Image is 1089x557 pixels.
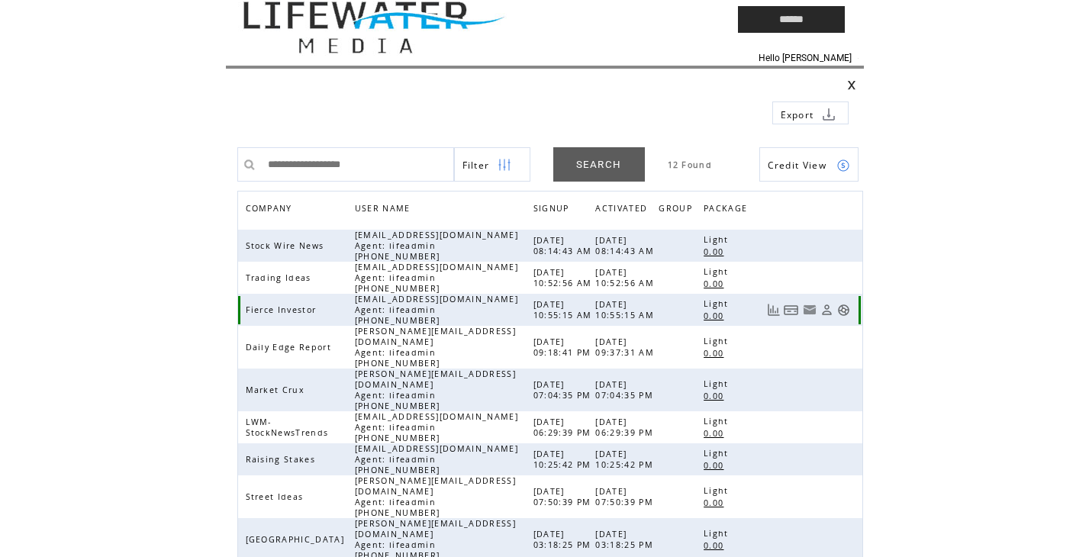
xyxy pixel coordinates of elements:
span: 0.00 [704,497,727,508]
span: Stock Wire News [246,240,328,251]
img: download.png [822,108,836,121]
a: 0.00 [704,346,731,359]
span: USER NAME [355,199,414,221]
span: [EMAIL_ADDRESS][DOMAIN_NAME] Agent: lifeadmin [PHONE_NUMBER] [355,262,518,294]
span: [DATE] 07:50:39 PM [595,486,657,507]
span: [PERSON_NAME][EMAIL_ADDRESS][DOMAIN_NAME] Agent: lifeadmin [PHONE_NUMBER] [355,369,516,411]
a: 0.00 [704,277,731,290]
img: filters.png [498,148,511,182]
span: Raising Stakes [246,454,320,465]
span: [DATE] 07:04:35 PM [595,379,657,401]
a: Support [837,304,850,317]
a: Filter [454,147,530,182]
span: [DATE] 07:04:35 PM [533,379,595,401]
span: ACTIVATED [595,199,651,221]
span: Fierce Investor [246,304,321,315]
span: 0.00 [704,246,727,257]
a: USER NAME [355,203,414,212]
span: 12 Found [668,159,713,170]
span: Light [704,448,733,459]
a: GROUP [659,199,700,221]
span: [DATE] 09:18:41 PM [533,336,595,358]
span: 0.00 [704,278,727,289]
span: [DATE] 10:52:56 AM [533,267,596,288]
span: [DATE] 03:18:25 PM [595,529,657,550]
span: [DATE] 03:18:25 PM [533,529,595,550]
span: [DATE] 06:29:39 PM [595,417,657,438]
a: 0.00 [704,245,731,258]
a: 0.00 [704,459,731,472]
span: 0.00 [704,391,727,401]
span: Hello [PERSON_NAME] [759,53,852,63]
span: Market Crux [246,385,309,395]
span: [DATE] 08:14:43 AM [533,235,596,256]
a: Credit View [759,147,859,182]
span: Light [704,528,733,539]
span: 0.00 [704,311,727,321]
a: View Bills [784,304,799,317]
span: [DATE] 10:25:42 PM [533,449,595,470]
span: [PERSON_NAME][EMAIL_ADDRESS][DOMAIN_NAME] Agent: lifeadmin [PHONE_NUMBER] [355,326,516,369]
span: Light [704,234,733,245]
span: Light [704,378,733,389]
span: [GEOGRAPHIC_DATA] [246,534,349,545]
span: 0.00 [704,540,727,551]
span: [DATE] 10:25:42 PM [595,449,657,470]
span: Light [704,485,733,496]
span: COMPANY [246,199,296,221]
span: Light [704,336,733,346]
a: ACTIVATED [595,199,655,221]
span: Light [704,266,733,277]
span: [EMAIL_ADDRESS][DOMAIN_NAME] Agent: lifeadmin [PHONE_NUMBER] [355,294,518,326]
a: SIGNUP [533,203,573,212]
span: Export to csv file [781,108,814,121]
a: COMPANY [246,203,296,212]
span: Light [704,416,733,427]
span: GROUP [659,199,696,221]
span: [DATE] 07:50:39 PM [533,486,595,507]
img: credits.png [836,159,850,172]
span: 0.00 [704,460,727,471]
span: LWM-StockNewsTrends [246,417,333,438]
a: View Profile [820,304,833,317]
span: [DATE] 10:55:15 AM [595,299,658,320]
a: PACKAGE [704,199,755,221]
span: PACKAGE [704,199,751,221]
span: Street Ideas [246,491,308,502]
span: [EMAIL_ADDRESS][DOMAIN_NAME] Agent: lifeadmin [PHONE_NUMBER] [355,230,518,262]
span: [EMAIL_ADDRESS][DOMAIN_NAME] Agent: lifeadmin [PHONE_NUMBER] [355,443,518,475]
a: 0.00 [704,309,731,322]
span: [DATE] 10:52:56 AM [595,267,658,288]
span: [EMAIL_ADDRESS][DOMAIN_NAME] Agent: lifeadmin [PHONE_NUMBER] [355,411,518,443]
span: [DATE] 06:29:39 PM [533,417,595,438]
span: Daily Edge Report [246,342,336,353]
a: Resend welcome email to this user [803,303,817,317]
span: [DATE] 08:14:43 AM [595,235,658,256]
a: View Usage [767,304,780,317]
a: SEARCH [553,147,645,182]
a: Export [772,101,849,124]
span: SIGNUP [533,199,573,221]
a: 0.00 [704,539,731,552]
span: 0.00 [704,428,727,439]
a: 0.00 [704,389,731,402]
span: Show Credits View [768,159,827,172]
a: 0.00 [704,427,731,439]
a: 0.00 [704,496,731,509]
span: [DATE] 10:55:15 AM [533,299,596,320]
span: Trading Ideas [246,272,315,283]
span: [DATE] 09:37:31 AM [595,336,658,358]
span: [PERSON_NAME][EMAIL_ADDRESS][DOMAIN_NAME] Agent: lifeadmin [PHONE_NUMBER] [355,475,516,518]
span: Show filters [462,159,490,172]
span: Light [704,298,733,309]
span: 0.00 [704,348,727,359]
